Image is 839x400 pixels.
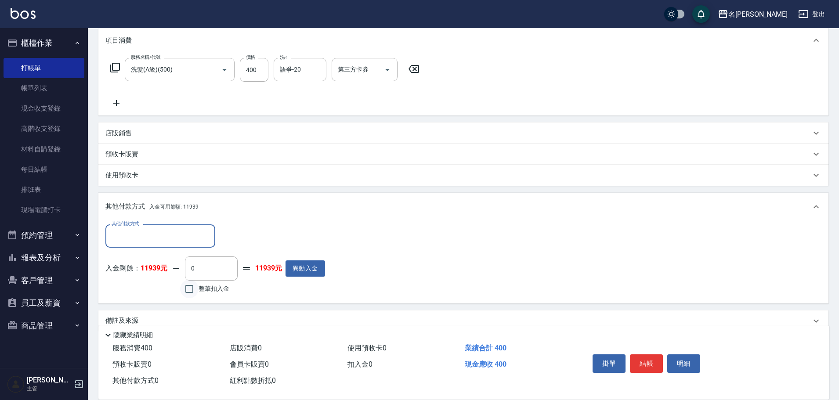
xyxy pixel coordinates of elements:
[380,63,394,77] button: Open
[230,344,262,352] span: 店販消費 0
[593,354,626,373] button: 掛單
[246,54,255,61] label: 價格
[4,180,84,200] a: 排班表
[105,264,167,273] p: 入金剩餘：
[4,292,84,314] button: 員工及薪資
[105,316,138,325] p: 備註及來源
[199,284,229,293] span: 整筆扣入金
[667,354,700,373] button: 明細
[465,344,506,352] span: 業績合計 400
[4,78,84,98] a: 帳單列表
[7,375,25,393] img: Person
[728,9,788,20] div: 名[PERSON_NAME]
[230,360,269,368] span: 會員卡販賣 0
[347,360,372,368] span: 扣入金 0
[131,54,160,61] label: 服務名稱/代號
[141,264,167,272] strong: 11939元
[113,331,153,340] p: 隱藏業績明細
[105,171,138,180] p: 使用預收卡
[4,159,84,180] a: 每日結帳
[98,144,828,165] div: 預收卡販賣
[11,8,36,19] img: Logo
[465,360,506,368] span: 現金應收 400
[692,5,710,23] button: save
[98,165,828,186] div: 使用預收卡
[280,54,288,61] label: 洗-1
[4,32,84,54] button: 櫃檯作業
[27,385,72,393] p: 主管
[112,220,139,227] label: 其他付款方式
[230,376,276,385] span: 紅利點數折抵 0
[4,246,84,269] button: 報表及分析
[255,264,282,273] strong: 11939元
[112,360,152,368] span: 預收卡販賣 0
[27,376,72,385] h5: [PERSON_NAME]
[4,224,84,247] button: 預約管理
[98,193,828,221] div: 其他付款方式入金可用餘額: 11939
[4,269,84,292] button: 客戶管理
[4,58,84,78] a: 打帳單
[4,314,84,337] button: 商品管理
[286,260,325,277] button: 異動入金
[105,36,132,45] p: 項目消費
[105,202,199,212] p: 其他付款方式
[630,354,663,373] button: 結帳
[795,6,828,22] button: 登出
[4,119,84,139] a: 高階收支登錄
[217,63,231,77] button: Open
[112,344,152,352] span: 服務消費 400
[98,123,828,144] div: 店販銷售
[4,200,84,220] a: 現場電腦打卡
[112,376,159,385] span: 其他付款方式 0
[4,98,84,119] a: 現金收支登錄
[714,5,791,23] button: 名[PERSON_NAME]
[347,344,387,352] span: 使用預收卡 0
[4,139,84,159] a: 材料自購登錄
[98,310,828,332] div: 備註及來源
[98,26,828,54] div: 項目消費
[105,150,138,159] p: 預收卡販賣
[149,204,199,210] span: 入金可用餘額: 11939
[105,129,132,138] p: 店販銷售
